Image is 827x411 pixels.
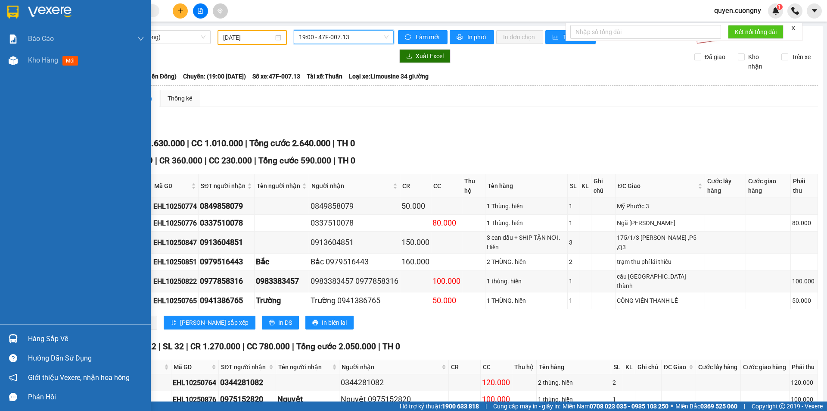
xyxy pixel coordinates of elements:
td: 0344281082 [219,374,276,391]
span: | [292,342,294,351]
span: | [159,342,161,351]
div: 0983383457 [256,275,308,287]
span: sync [405,34,412,41]
div: 1 [569,218,578,228]
th: Cước giao hàng [746,174,790,198]
th: Cước lấy hàng [705,174,746,198]
div: 175/1/3 [PERSON_NAME] ,P5 ,Q3 [617,233,703,252]
button: printerIn phơi [450,30,494,44]
span: Miền Nam [563,402,668,411]
div: 100.000 [792,276,816,286]
div: Ngã [PERSON_NAME] [617,218,703,228]
span: Số xe: 47F-007.13 [252,72,300,81]
div: Trường 0941386765 [311,295,398,307]
div: Nguyệt [277,393,338,405]
td: 0977858316 [199,270,255,292]
span: ĐC Giao [618,181,696,191]
div: EHL10250847 [153,237,197,248]
span: | [744,402,745,411]
span: SĐT người nhận [201,181,246,191]
span: Tài xế: Thuấn [307,72,342,81]
div: 2 [612,378,622,387]
img: phone-icon [791,7,799,15]
div: Thống kê [168,94,192,103]
div: 100.000 [482,393,511,405]
td: EHL10250764 [171,374,219,391]
div: 50.000 [792,296,816,305]
span: TH 0 [382,342,400,351]
span: | [186,342,188,351]
td: EHL10250851 [152,254,199,270]
div: 50.000 [432,295,460,307]
div: 1 thùng. hiền [487,276,566,286]
span: Tên người nhận [257,181,300,191]
span: | [333,156,336,166]
span: aim [217,8,223,14]
span: mới [62,56,78,66]
span: copyright [779,403,785,409]
div: 0913604851 [311,236,398,248]
span: Tên người nhận [278,362,330,372]
div: 0913604851 [200,236,253,248]
button: downloadXuất Excel [399,49,451,63]
span: Tổng cước 2.640.000 [249,138,330,148]
span: printer [312,320,318,326]
span: Loại xe: Limousine 34 giường [349,72,429,81]
div: EHL10250765 [153,295,197,306]
div: 1 thùng. hiền [538,395,609,404]
span: | [254,156,256,166]
span: TH 0 [337,138,355,148]
th: Cước giao hàng [741,360,790,374]
th: Tên hàng [485,174,568,198]
div: 2 THÙNG. hiền [487,257,566,267]
th: CC [481,360,513,374]
div: 0983383457 0977858316 [311,275,398,287]
span: 1 [778,4,781,10]
th: CR [449,360,481,374]
span: SL 32 [163,342,184,351]
div: EHL10250851 [153,257,197,267]
span: plus [177,8,183,14]
span: Cung cấp máy in - giấy in: [493,402,560,411]
span: printer [269,320,275,326]
div: EHL10250764 [173,377,217,388]
div: 120.000 [791,378,816,387]
div: Hướng dẫn sử dụng [28,352,144,365]
th: KL [623,360,636,374]
span: ĐC Giao [664,362,687,372]
span: Kho hàng [28,56,58,64]
th: SL [611,360,623,374]
button: aim [213,3,228,19]
th: SL [568,174,579,198]
div: 80.000 [432,217,460,229]
div: trạm thu phí lái thiêu [617,257,703,267]
span: Kết nối tổng đài [735,27,777,37]
img: logo-vxr [7,6,19,19]
div: 3 can dầu + SHIP TẬN NƠI. Hiền [487,233,566,252]
td: EHL10250847 [152,232,199,254]
span: Trên xe [788,52,814,62]
div: EHL10250876 [173,394,217,405]
th: CC [431,174,462,198]
td: 0975152820 [219,391,276,408]
span: down [137,35,144,42]
td: Trường [255,292,309,309]
img: solution-icon [9,35,18,44]
th: Ghi chú [635,360,661,374]
div: Bắc [256,256,308,268]
span: CR 1.270.000 [190,342,240,351]
span: SĐT người nhận [221,362,267,372]
span: | [155,156,157,166]
button: plus [173,3,188,19]
span: | [333,138,335,148]
span: sort-ascending [171,320,177,326]
th: Thu hộ [512,360,537,374]
div: EHL10250822 [153,276,197,287]
span: notification [9,373,17,382]
span: message [9,393,17,401]
div: 1 [612,395,622,404]
span: Mã GD [174,362,210,372]
td: 0979516443 [199,254,255,270]
span: In DS [278,318,292,327]
div: 0975152820 [220,393,274,405]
